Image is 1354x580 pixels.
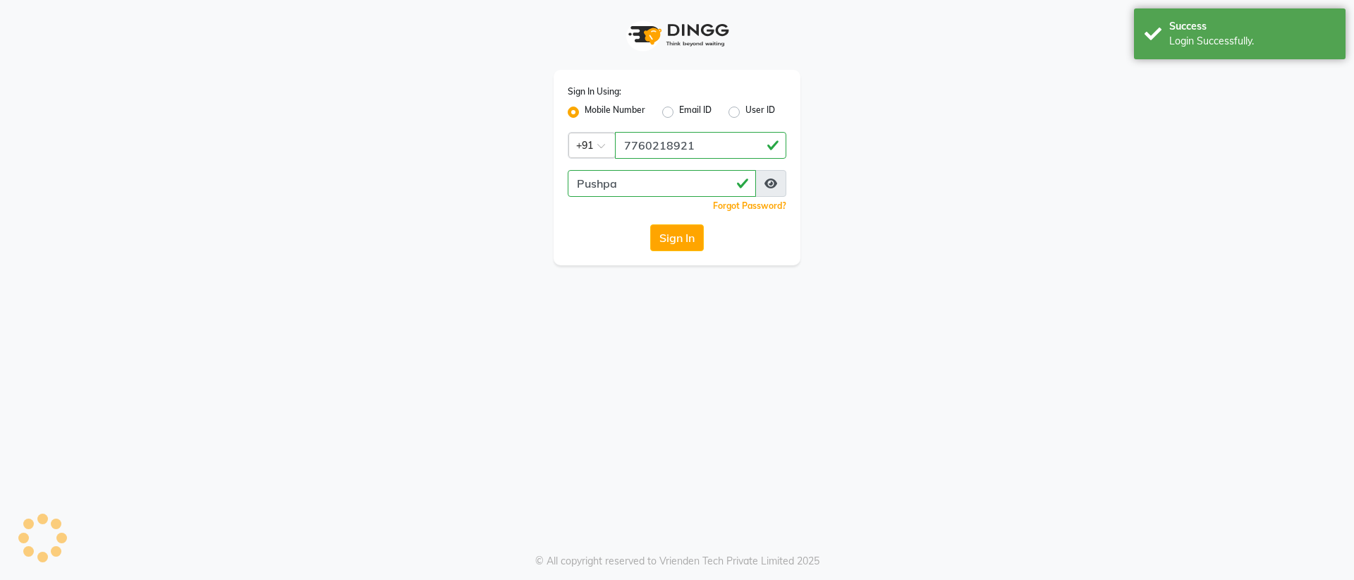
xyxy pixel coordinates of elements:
label: Mobile Number [585,104,645,121]
a: Forgot Password? [713,200,786,211]
label: Email ID [679,104,712,121]
img: logo1.svg [621,14,733,56]
button: Sign In [650,224,704,251]
input: Username [568,170,756,197]
label: User ID [745,104,775,121]
div: Login Successfully. [1169,34,1335,49]
input: Username [615,132,786,159]
div: Success [1169,19,1335,34]
label: Sign In Using: [568,85,621,98]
